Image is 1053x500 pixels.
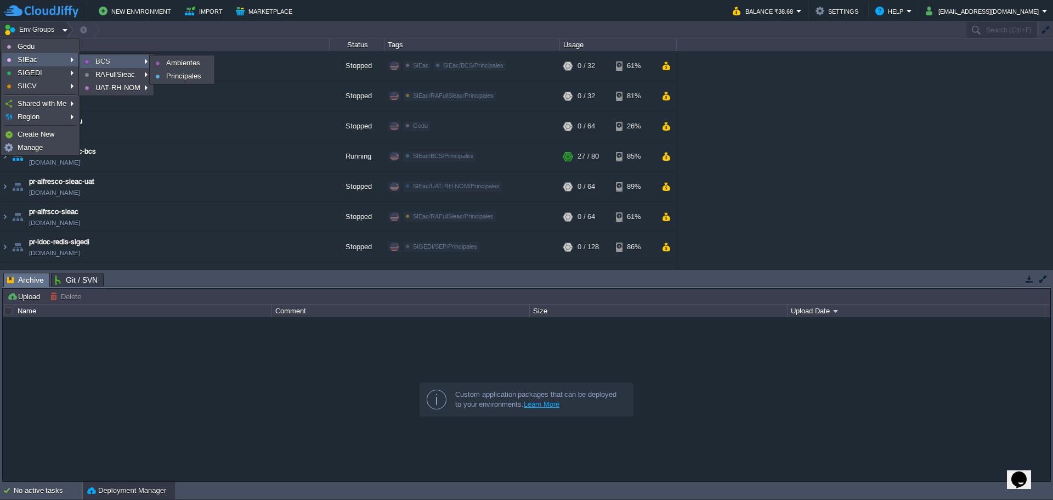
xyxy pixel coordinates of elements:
a: Manage [3,142,78,154]
div: Stopped [330,172,384,201]
img: AMDAwAAAACH5BAEAAAAALAAAAAABAAEAAAICRAEAOw== [1,232,9,262]
button: [EMAIL_ADDRESS][DOMAIN_NAME] [926,4,1042,18]
button: New Environment [99,4,174,18]
div: 0 / 64 [578,111,595,141]
span: SIEac/BCS/Principales [443,62,503,69]
div: Name [15,305,271,317]
span: Gedu [18,42,35,50]
div: Stopped [330,232,384,262]
span: BCS [95,57,110,65]
div: Comment [273,305,529,317]
img: AMDAwAAAACH5BAEAAAAALAAAAAABAAEAAAICRAEAOw== [10,172,25,201]
span: RAFullSieac [95,70,135,78]
span: SIICV [18,82,37,90]
span: Shared with Me [18,99,66,108]
a: [DOMAIN_NAME] [29,248,80,259]
div: 26% [616,111,652,141]
a: Shared with Me [3,98,78,110]
span: SIEac/UAT-RH-NOM/Principales [413,183,500,189]
div: 0 / 32 [578,81,595,111]
iframe: chat widget [1007,456,1042,489]
div: Stopped [330,262,384,292]
img: AMDAwAAAACH5BAEAAAAALAAAAAABAAEAAAICRAEAOw== [1,172,9,201]
a: pr-alfresco-sieac-uat [29,176,94,187]
div: 85% [616,142,652,171]
a: pr-map-back-sigedi [29,267,90,278]
button: Delete [50,291,84,301]
div: 0 / 32 [578,51,595,81]
span: Create New [18,130,54,138]
button: Balance ₹38.68 [733,4,796,18]
span: SIEac/BCS/Principales [413,153,473,159]
div: Stopped [330,51,384,81]
img: CloudJiffy [4,4,78,18]
a: Principales [151,70,213,82]
a: pr-ldoc-redis-sigedi [29,237,89,248]
span: SIEac [18,55,37,64]
div: 61% [616,51,652,81]
div: 86% [616,232,652,262]
span: [DOMAIN_NAME] [29,187,80,198]
span: Archive [7,273,44,287]
span: Gedu [413,122,428,129]
div: Size [530,305,787,317]
button: Marketplace [236,4,296,18]
button: Settings [816,4,862,18]
img: AMDAwAAAACH5BAEAAAAALAAAAAABAAEAAAICRAEAOw== [10,232,25,262]
a: SIGEDI [3,67,78,79]
span: Region [18,113,39,121]
div: 27 / 80 [578,142,599,171]
a: UAT-RH-NOM [81,82,152,94]
div: 81% [616,81,652,111]
div: Stopped [330,111,384,141]
span: SIGEDI/SEP/Principales [413,243,477,250]
div: No active tasks [14,482,82,499]
div: Stopped [330,202,384,232]
div: Tags [385,38,559,51]
div: Name [1,38,329,51]
img: AMDAwAAAACH5BAEAAAAALAAAAAABAAEAAAICRAEAOw== [1,202,9,232]
span: SIEac [413,62,429,69]
span: [DOMAIN_NAME] [29,157,80,168]
a: pr-alfrsco-sieac [29,206,78,217]
a: RAFullSieac [81,69,152,81]
div: 0 / 64 [578,262,595,292]
a: Region [3,111,78,123]
a: Ambientes [151,57,213,69]
div: Usage [561,38,676,51]
button: Upload [7,291,43,301]
span: SIEac/RAFullSieac/Principales [413,213,494,220]
img: AMDAwAAAACH5BAEAAAAALAAAAAABAAEAAAICRAEAOw== [10,142,25,171]
img: AMDAwAAAACH5BAEAAAAALAAAAAABAAEAAAICRAEAOw== [1,142,9,171]
a: Learn More [524,400,559,408]
a: Create New [3,128,78,141]
div: 0 / 64 [578,202,595,232]
a: BCS [81,55,152,68]
div: 0 / 128 [578,232,599,262]
span: Manage [18,143,43,151]
a: SIICV [3,80,78,92]
img: AMDAwAAAACH5BAEAAAAALAAAAAABAAEAAAICRAEAOw== [10,202,25,232]
div: Status [330,38,384,51]
div: 0 / 64 [578,172,595,201]
div: 61% [616,202,652,232]
span: Ambientes [166,59,200,67]
div: Upload Date [788,305,1045,317]
div: Running [330,142,384,171]
span: [DOMAIN_NAME] [29,217,80,228]
button: Import [185,4,226,18]
span: SIGEDI [18,69,42,77]
div: Stopped [330,81,384,111]
button: Deployment Manager [87,485,166,496]
div: 32% [616,262,652,292]
span: SIEac/RAFullSieac/Principales [413,92,494,99]
span: Principales [166,72,201,80]
a: SIEac [3,54,78,66]
button: Help [875,4,907,18]
span: UAT-RH-NOM [95,83,140,92]
div: Custom application packages that can be deployed to your environments. [455,390,624,409]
